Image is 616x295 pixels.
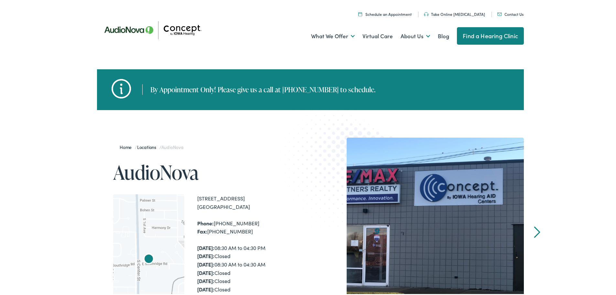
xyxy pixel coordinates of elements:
a: Contact Us [497,10,524,16]
a: Schedule an Appointment [358,10,412,16]
a: What We Offer [311,23,355,47]
span: / / [120,142,183,149]
a: About Us [401,23,430,47]
div: [STREET_ADDRESS] [GEOGRAPHIC_DATA] [197,193,310,210]
strong: Fax: [197,226,207,233]
a: Take Online [MEDICAL_DATA] [424,10,485,16]
img: utility icon [424,11,428,15]
img: utility icon [497,11,502,15]
div: AudioNova [141,251,157,266]
div: By Appointment Only! Please give us a call at [PHONE_NUMBER] to schedule. [142,83,375,94]
a: Locations [137,142,159,149]
a: Blog [438,23,449,47]
div: [PHONE_NUMBER] [PHONE_NUMBER] [197,218,310,234]
h1: AudioNova [113,160,310,182]
img: A calendar icon to schedule an appointment at Concept by Iowa Hearing. [358,11,362,15]
strong: [DATE]: [197,276,214,283]
img: hh-icons.png [108,74,134,100]
strong: [DATE]: [197,243,214,250]
strong: Phone: [197,218,214,225]
a: Next [534,225,540,237]
a: Home [120,142,135,149]
span: AudioNova [161,142,183,149]
strong: [DATE]: [197,251,214,258]
strong: [DATE]: [197,259,214,267]
a: Find a Hearing Clinic [457,26,524,43]
strong: [DATE]: [197,284,214,291]
a: Virtual Care [362,23,393,47]
strong: [DATE]: [197,268,214,275]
